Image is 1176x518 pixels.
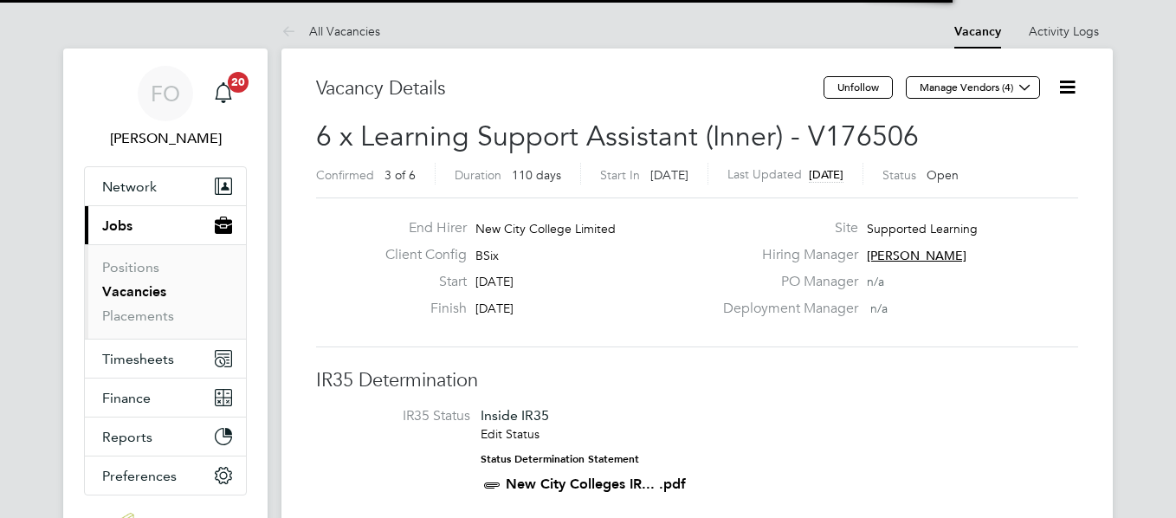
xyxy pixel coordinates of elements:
[102,468,177,484] span: Preferences
[927,167,959,183] span: Open
[867,274,884,289] span: n/a
[372,219,467,237] label: End Hirer
[372,273,467,291] label: Start
[1029,23,1099,39] a: Activity Logs
[481,407,549,424] span: Inside IR35
[506,476,686,492] a: New City Colleges IR... .pdf
[102,390,151,406] span: Finance
[870,301,888,316] span: n/a
[475,221,616,236] span: New City College Limited
[824,76,893,99] button: Unfollow
[906,76,1040,99] button: Manage Vendors (4)
[867,248,966,263] span: [PERSON_NAME]
[372,246,467,264] label: Client Config
[84,66,247,149] a: FO[PERSON_NAME]
[650,167,688,183] span: [DATE]
[727,166,802,182] label: Last Updated
[809,167,843,182] span: [DATE]
[102,283,166,300] a: Vacancies
[102,259,159,275] a: Positions
[713,246,858,264] label: Hiring Manager
[102,308,174,324] a: Placements
[713,273,858,291] label: PO Manager
[316,76,824,101] h3: Vacancy Details
[228,72,249,93] span: 20
[316,120,919,153] span: 6 x Learning Support Assistant (Inner) - V176506
[85,206,246,244] button: Jobs
[151,82,180,105] span: FO
[475,301,514,316] span: [DATE]
[102,351,174,367] span: Timesheets
[102,429,152,445] span: Reports
[84,128,247,149] span: Francesca O'Riordan
[384,167,416,183] span: 3 of 6
[102,217,132,234] span: Jobs
[85,456,246,495] button: Preferences
[85,379,246,417] button: Finance
[102,178,157,195] span: Network
[85,418,246,456] button: Reports
[882,167,916,183] label: Status
[281,23,380,39] a: All Vacancies
[512,167,561,183] span: 110 days
[481,426,540,442] a: Edit Status
[954,24,1001,39] a: Vacancy
[316,167,374,183] label: Confirmed
[372,300,467,318] label: Finish
[600,167,640,183] label: Start In
[316,368,1078,393] h3: IR35 Determination
[713,219,858,237] label: Site
[475,274,514,289] span: [DATE]
[206,66,241,121] a: 20
[867,221,978,236] span: Supported Learning
[475,248,499,263] span: BSix
[713,300,858,318] label: Deployment Manager
[455,167,501,183] label: Duration
[333,407,470,425] label: IR35 Status
[85,340,246,378] button: Timesheets
[481,453,639,465] strong: Status Determination Statement
[85,167,246,205] button: Network
[85,244,246,339] div: Jobs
